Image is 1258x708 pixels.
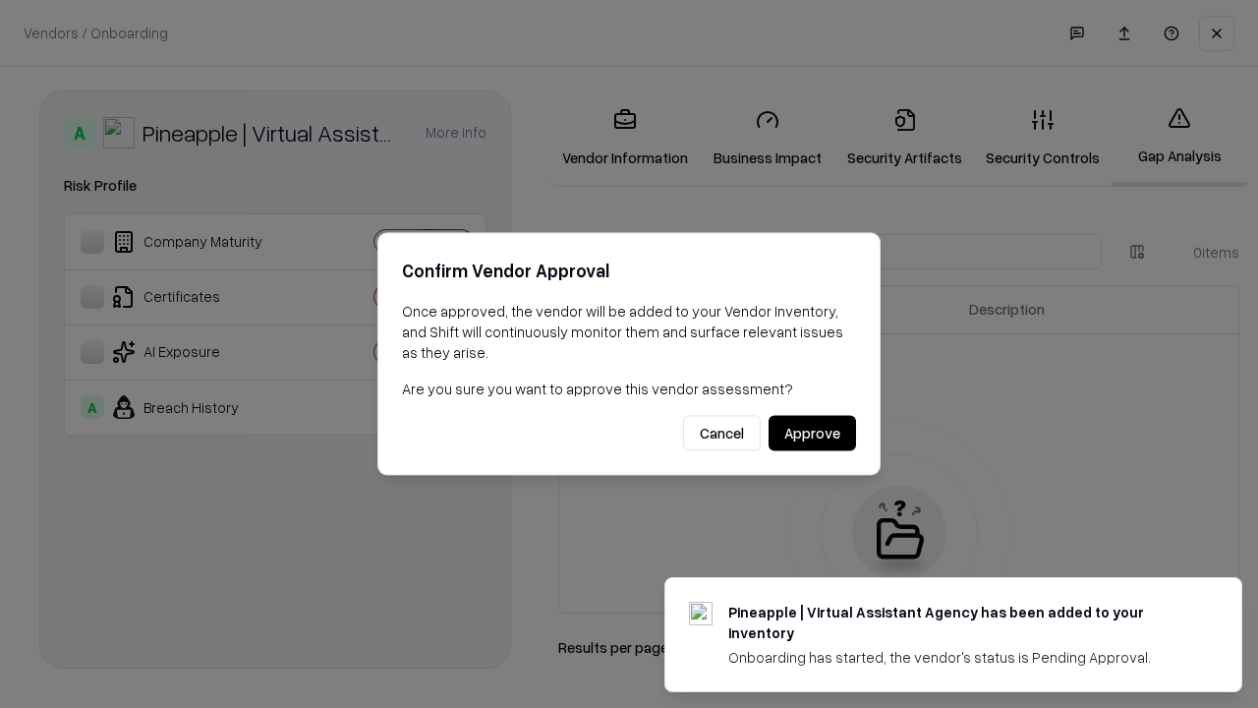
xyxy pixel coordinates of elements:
[683,416,761,451] button: Cancel
[402,379,856,399] p: Are you sure you want to approve this vendor assessment?
[402,301,856,363] p: Once approved, the vendor will be added to your Vendor Inventory, and Shift will continuously mon...
[402,257,856,285] h2: Confirm Vendor Approval
[728,602,1194,643] div: Pineapple | Virtual Assistant Agency has been added to your inventory
[689,602,713,625] img: trypineapple.com
[769,416,856,451] button: Approve
[728,647,1194,668] div: Onboarding has started, the vendor's status is Pending Approval.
